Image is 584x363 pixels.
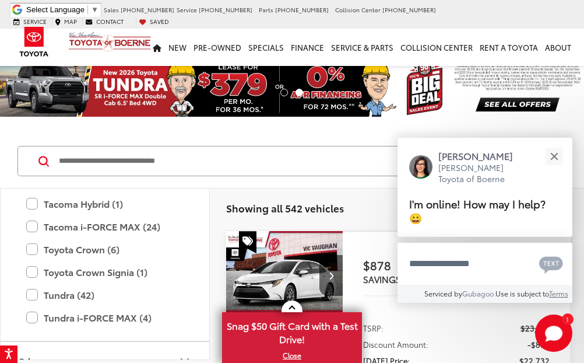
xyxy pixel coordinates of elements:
[82,18,126,26] a: Contact
[462,288,495,298] a: Gubagoo.
[539,255,563,274] svg: Text
[363,322,384,334] span: TSRP:
[409,196,546,225] span: I'm online! How may I help? 😀
[199,5,252,14] span: [PHONE_NUMBER]
[476,29,541,66] a: Rent a Toyota
[397,29,476,66] a: Collision Center
[68,32,152,52] img: Vic Vaughan Toyota of Boerne
[424,288,462,298] span: Serviced by
[535,315,572,352] svg: Start Chat
[363,273,401,285] span: SAVINGS
[223,313,361,349] span: Snag $50 Gift Card with a Test Drive!
[319,255,343,296] button: Next image
[64,17,77,26] span: Map
[397,243,572,285] textarea: Type your message
[26,239,184,260] label: Toyota Crown (6)
[363,338,428,350] span: Discount Amount:
[535,315,572,352] button: Toggle Chat Window
[52,18,80,26] a: Map
[328,29,397,66] a: Service & Parts: Opens in a new tab
[397,138,572,303] div: Close[PERSON_NAME][PERSON_NAME] Toyota of BoerneI'm online! How may I help? 😀Type your messageCha...
[438,162,525,185] p: [PERSON_NAME] Toyota of Boerne
[10,18,50,26] a: Service
[26,194,184,214] label: Tacoma Hybrid (1)
[382,5,436,14] span: [PHONE_NUMBER]
[549,288,568,298] a: Terms
[26,5,85,14] span: Select Language
[363,256,456,274] span: $878
[177,5,197,14] span: Service
[239,231,256,253] span: Special
[96,17,124,26] span: Contact
[26,5,98,14] a: Select Language​
[226,231,344,319] div: 2025 Toyota Corolla LE 0
[520,322,550,334] span: $23,610
[495,288,549,298] span: Use is subject to
[541,144,567,169] button: Close
[438,149,525,162] p: [PERSON_NAME]
[23,17,47,26] span: Service
[26,285,184,305] label: Tundra (42)
[541,29,575,66] a: About
[275,5,329,14] span: [PHONE_NUMBER]
[121,5,174,14] span: [PHONE_NUMBER]
[26,308,184,328] label: Tundra i-FORCE MAX (4)
[226,231,344,319] a: 2025 Toyota Corolla LE2025 Toyota Corolla LE2025 Toyota Corolla LE2025 Toyota Corolla LE
[136,18,172,26] a: My Saved Vehicles
[190,29,245,66] a: Pre-Owned
[58,147,495,175] input: Search by Make, Model, or Keyword
[287,29,328,66] a: Finance
[104,5,119,14] span: Sales
[12,23,56,61] img: Toyota
[87,5,88,14] span: ​
[536,250,567,277] button: Chat with SMS
[527,338,550,350] span: -$878
[335,5,381,14] span: Collision Center
[26,217,184,237] label: Tacoma i-FORCE MAX (24)
[226,201,344,215] span: Showing all 542 vehicles
[26,262,184,282] label: Toyota Crown Signia (1)
[226,231,344,320] img: 2025 Toyota Corolla LE
[165,29,190,66] a: New
[91,5,98,14] span: ▼
[150,17,169,26] span: Saved
[149,29,165,66] a: Home
[245,29,287,66] a: Specials
[259,5,273,14] span: Parts
[566,316,569,322] span: 1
